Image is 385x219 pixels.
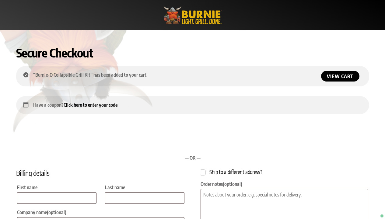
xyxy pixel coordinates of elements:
div: “Burnie-Q Collapsible Grill Kit” has been added to your cart. [16,66,369,86]
iframe: Secure express checkout frame [193,133,370,148]
h1: Secure Checkout [16,45,369,60]
a: Enter your coupon code [64,102,117,108]
label: Company name [17,207,185,217]
input: Ship to a different address? [200,169,206,176]
img: burniegrill.com-logo-high-res-2020110_500px [161,5,224,26]
p: — OR — [16,154,369,162]
span: (optional) [47,209,66,215]
label: Last name [105,182,185,192]
h3: Billing details [16,168,186,178]
label: Order notes [201,179,368,189]
label: First name [17,182,97,192]
div: Have a coupon? [16,96,369,114]
a: View cart [321,71,359,82]
span: Ship to a different address? [209,169,262,175]
iframe: Secure express checkout frame [15,133,192,148]
span: (optional) [223,181,242,187]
